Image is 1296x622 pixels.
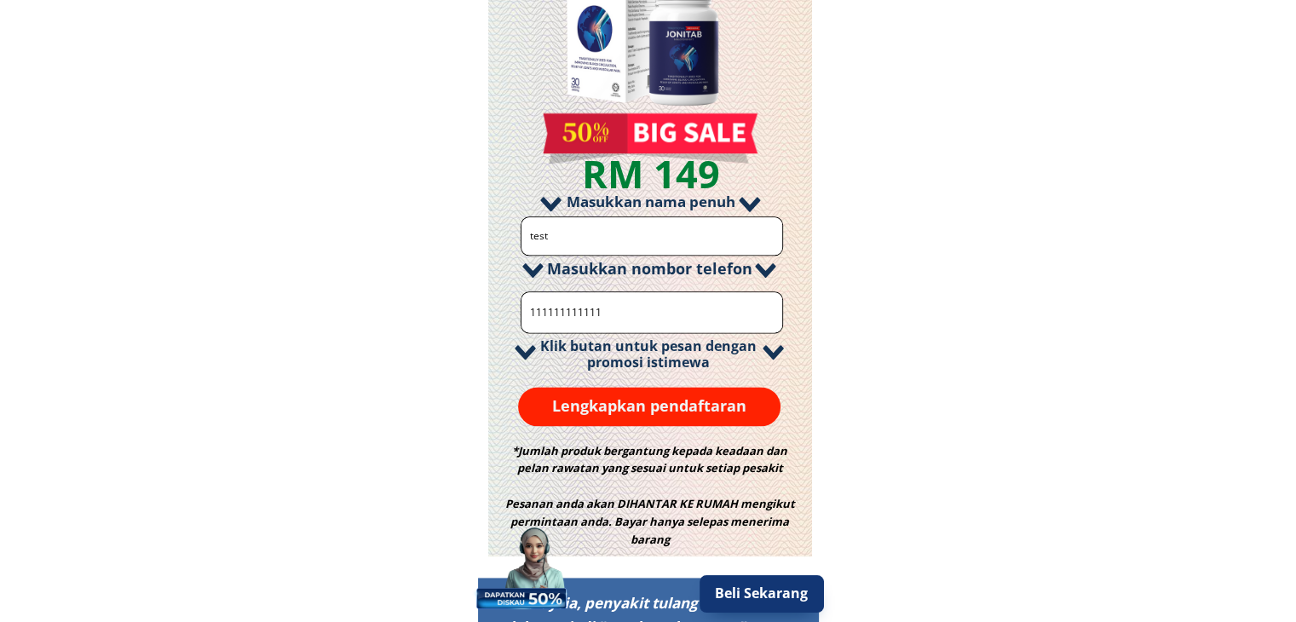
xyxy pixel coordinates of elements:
[522,190,778,213] h3: Masukkan nama penuh
[518,387,781,426] p: Lengkapkan pendaftaran
[538,143,763,204] h3: RM 149
[700,575,824,613] p: Beli Sekarang
[526,292,779,332] input: Nombor telefon
[499,442,800,549] h3: *Jumlah produk bergantung kepada keadaan dan pelan rawatan yang sesuai untuk setiap pesakit Pesan...
[526,217,779,255] input: Nama penuh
